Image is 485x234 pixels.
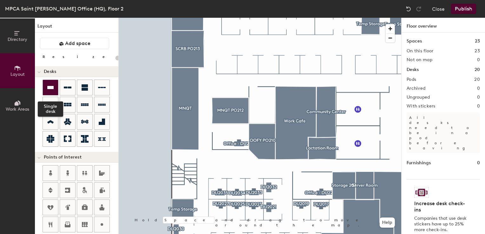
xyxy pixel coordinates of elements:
h2: Archived [407,86,425,91]
span: Layout [10,72,25,77]
img: Undo [405,6,412,12]
h2: 0 [477,57,480,62]
h2: 0 [477,104,480,109]
h1: 23 [475,38,480,45]
span: Add space [65,40,90,47]
span: Work Areas [6,107,29,112]
h1: Desks [407,66,419,73]
h4: Increase desk check-ins [414,200,468,213]
h2: 0 [477,95,480,100]
h1: Layout [35,23,118,33]
span: Directory [8,37,27,42]
h1: Spaces [407,38,422,45]
p: Companies that use desk stickers have up to 25% more check-ins. [414,216,468,233]
h1: Floor overview [402,18,485,33]
img: Sticker logo [414,187,429,198]
h1: 20 [475,66,480,73]
h2: 23 [475,49,480,54]
h2: Not on map [407,57,432,62]
h2: Ungrouped [407,95,430,100]
div: Resize [43,54,113,59]
h2: 20 [474,77,480,82]
span: Points of Interest [44,155,82,160]
button: Single desk [43,80,58,95]
div: MPCA Saint [PERSON_NAME] Office (HQ), Floor 2 [5,5,123,13]
p: All desks need to be in a pod before saving [407,113,480,153]
h2: On this floor [407,49,434,54]
h2: Pods [407,77,416,82]
img: Redo [415,6,422,12]
button: Publish [451,4,476,14]
h1: Furnishings [407,159,431,166]
button: Add space [40,38,109,49]
button: Close [432,4,445,14]
h2: With stickers [407,104,435,109]
h2: 0 [477,86,480,91]
span: Desks [44,69,56,74]
h1: 0 [477,159,480,166]
button: Help [380,218,395,228]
